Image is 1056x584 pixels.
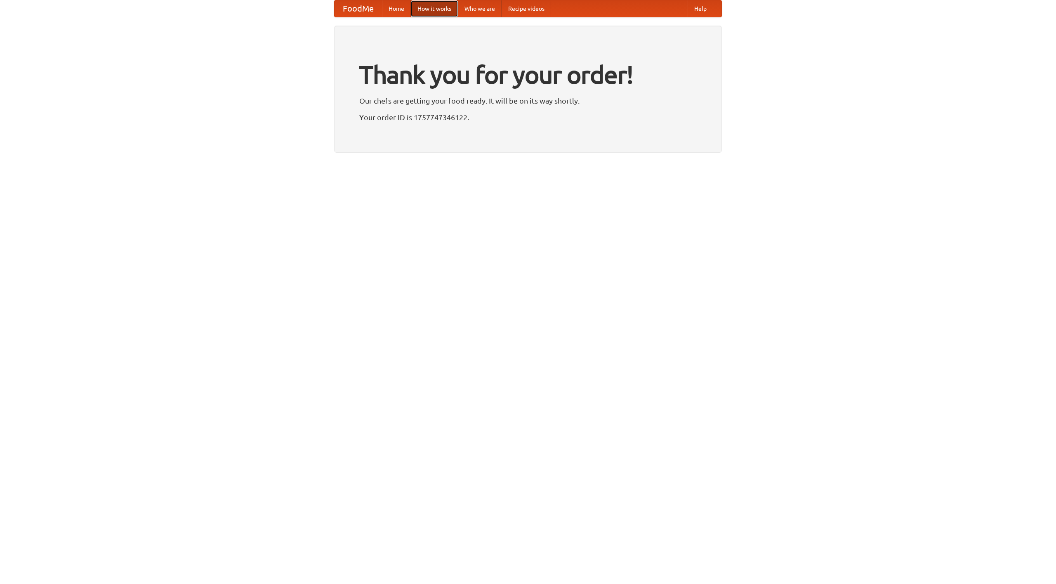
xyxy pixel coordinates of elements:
[359,111,697,123] p: Your order ID is 1757747346122.
[382,0,411,17] a: Home
[359,55,697,95] h1: Thank you for your order!
[458,0,502,17] a: Who we are
[335,0,382,17] a: FoodMe
[359,95,697,107] p: Our chefs are getting your food ready. It will be on its way shortly.
[502,0,551,17] a: Recipe videos
[688,0,713,17] a: Help
[411,0,458,17] a: How it works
